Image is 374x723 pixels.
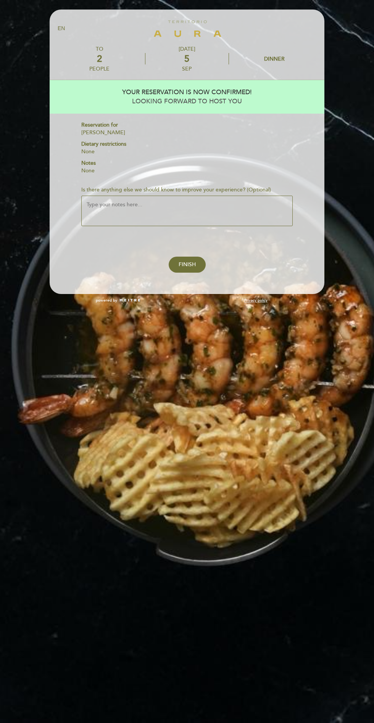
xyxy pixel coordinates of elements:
label: Is there anything else we should know to improve your experience? (Optional) [81,186,271,194]
div: None [81,167,293,175]
div: TO [89,46,110,52]
div: 2 [89,53,110,64]
img: MEITRE [119,299,141,302]
div: Notes [81,159,293,167]
div: Reservation for [81,121,293,129]
div: YOUR RESERVATION IS NOW CONFIRMED! [57,88,317,97]
div: Sep [145,66,228,72]
div: 5 [145,53,228,64]
span: powered by [96,298,117,303]
div: [PERSON_NAME] [81,129,293,137]
div: [DATE] [145,46,228,52]
a: Privacy policy [244,298,268,303]
div: Dietary restrictions [81,140,293,148]
button: FINISH [169,257,206,273]
div: people [89,66,110,72]
div: None [81,148,293,156]
div: LOOKING FORWARD TO HOST YOU [57,97,317,106]
a: powered by [96,298,141,303]
div: Dinner [264,56,285,62]
span: FINISH [179,261,196,268]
